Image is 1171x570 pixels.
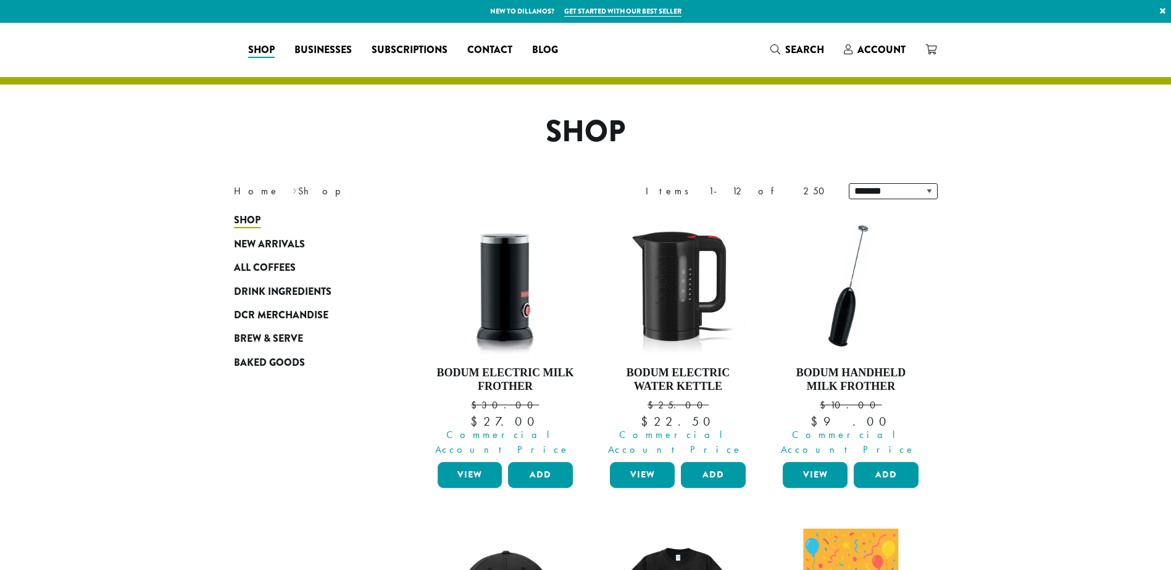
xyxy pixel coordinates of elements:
[234,209,382,232] a: Shop
[238,40,285,60] a: Shop
[234,351,382,374] a: Baked Goods
[293,180,297,199] span: ›
[234,184,567,199] nav: Breadcrumb
[646,184,830,199] div: Items 1-12 of 250
[470,413,540,429] bdi: 27.00
[438,462,502,488] a: View
[294,43,352,58] span: Businesses
[225,114,947,150] h1: Shop
[234,237,305,252] span: New Arrivals
[234,256,382,279] a: All Coffees
[508,462,573,488] button: Add
[854,462,919,488] button: Add
[467,43,512,58] span: Contact
[780,215,922,357] img: DP3927.01-002.png
[234,184,280,197] a: Home
[372,43,448,58] span: Subscriptions
[234,233,382,256] a: New Arrivals
[532,43,558,58] span: Blog
[471,399,539,411] bdi: 30.00
[248,43,275,58] span: Shop
[564,6,681,17] a: Get started with our best seller
[785,43,824,57] span: Search
[607,366,749,393] h4: Bodum Electric Water Kettle
[811,413,891,429] bdi: 9.00
[607,215,749,357] img: DP3955.01.png
[820,399,881,411] bdi: 10.00
[234,327,382,350] a: Brew & Serve
[234,355,305,371] span: Baked Goods
[641,413,654,429] span: $
[648,399,709,411] bdi: 25.00
[234,308,328,323] span: DCR Merchandise
[607,215,749,457] a: Bodum Electric Water Kettle $25.00 Commercial Account Price
[430,427,577,457] span: Commercial Account Price
[435,215,577,457] a: Bodum Electric Milk Frother $30.00 Commercial Account Price
[470,413,483,429] span: $
[435,366,577,393] h4: Bodum Electric Milk Frother
[234,279,382,303] a: Drink Ingredients
[681,462,746,488] button: Add
[234,213,260,228] span: Shop
[761,39,834,60] a: Search
[857,43,906,57] span: Account
[775,427,922,457] span: Commercial Account Price
[234,331,303,347] span: Brew & Serve
[434,215,576,357] img: DP3954.01-002.png
[648,399,658,411] span: $
[820,399,830,411] span: $
[783,462,848,488] a: View
[780,215,922,457] a: Bodum Handheld Milk Frother $10.00 Commercial Account Price
[234,260,296,276] span: All Coffees
[811,413,823,429] span: $
[610,462,675,488] a: View
[641,413,715,429] bdi: 22.50
[234,284,331,300] span: Drink Ingredients
[234,304,382,327] a: DCR Merchandise
[471,399,481,411] span: $
[602,427,749,457] span: Commercial Account Price
[780,366,922,393] h4: Bodum Handheld Milk Frother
